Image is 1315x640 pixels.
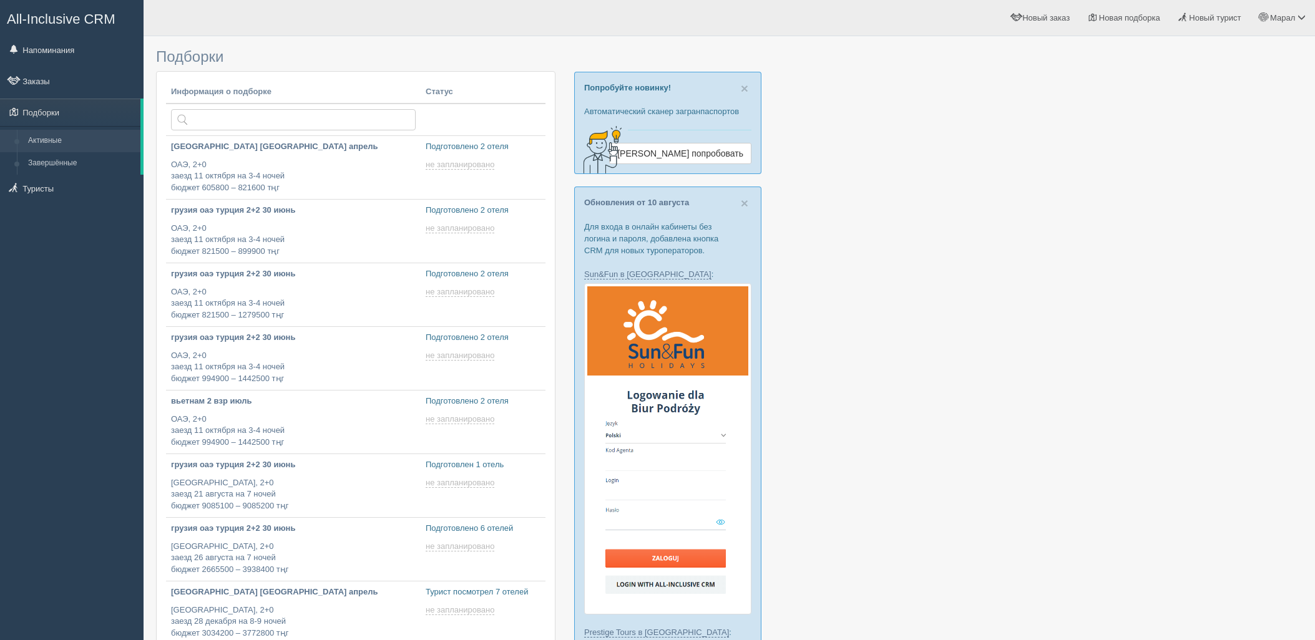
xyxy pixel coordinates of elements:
[1099,13,1160,22] span: Новая подборка
[166,136,421,199] a: [GEOGRAPHIC_DATA] [GEOGRAPHIC_DATA] апрель ОАЭ, 2+0заезд 11 октября на 3-4 ночейбюджет 605800 – 8...
[741,81,748,95] span: ×
[584,628,729,638] a: Prestige Tours в [GEOGRAPHIC_DATA]
[1022,13,1070,22] span: Новый заказ
[584,221,751,256] p: Для входа в онлайн кабинеты без логина и пароля, добавлена кнопка CRM для новых туроператоров.
[166,200,421,263] a: грузия оаэ турция 2+2 30 июнь ОАЭ, 2+0заезд 11 октября на 3-4 ночейбюджет 821500 – 899900 тңг
[166,518,421,581] a: грузия оаэ турция 2+2 30 июнь [GEOGRAPHIC_DATA], 2+0заезд 26 августа на 7 ночейбюджет 2665500 – 3...
[426,459,540,471] p: Подготовлен 1 отель
[171,223,416,258] p: ОАЭ, 2+0 заезд 11 октября на 3-4 ночей бюджет 821500 – 899900 тңг
[426,268,540,280] p: Подготовлено 2 отеля
[156,48,223,65] span: Подборки
[609,143,751,164] a: [PERSON_NAME] попробовать
[426,141,540,153] p: Подготовлено 2 отеля
[171,350,416,385] p: ОАЭ, 2+0 заезд 11 октября на 3-4 ночей бюджет 994900 – 1442500 тңг
[584,626,751,638] p: :
[171,395,416,407] p: вьетнам 2 взр июль
[426,160,497,170] a: не запланировано
[575,125,625,175] img: creative-idea-2907357.png
[171,523,416,535] p: грузия оаэ турция 2+2 30 июнь
[171,205,416,216] p: грузия оаэ турция 2+2 30 июнь
[171,109,416,130] input: Поиск по стране или туристу
[421,81,545,104] th: Статус
[22,130,140,152] a: Активные
[166,454,421,517] a: грузия оаэ турция 2+2 30 июнь [GEOGRAPHIC_DATA], 2+0заезд 21 августа на 7 ночейбюджет 9085100 – 9...
[426,351,497,361] a: не запланировано
[426,351,494,361] span: не запланировано
[426,414,494,424] span: не запланировано
[426,414,497,424] a: не запланировано
[426,478,494,488] span: не запланировано
[22,152,140,175] a: Завершённые
[1,1,143,35] a: All-Inclusive CRM
[741,196,748,210] span: ×
[426,541,494,551] span: не запланировано
[426,523,540,535] p: Подготовлено 6 отелей
[584,268,751,280] p: :
[426,605,497,615] a: не запланировано
[171,286,416,321] p: ОАЭ, 2+0 заезд 11 октября на 3-4 ночей бюджет 821500 – 1279500 тңг
[426,205,540,216] p: Подготовлено 2 отеля
[171,604,416,639] p: [GEOGRAPHIC_DATA], 2+0 заезд 28 декабря на 8-9 ночей бюджет 3034200 – 3772800 тңг
[426,395,540,407] p: Подготовлено 2 отеля
[171,541,416,576] p: [GEOGRAPHIC_DATA], 2+0 заезд 26 августа на 7 ночей бюджет 2665500 – 3938400 тңг
[584,283,751,614] img: sun-fun-%D0%BB%D0%BE%D0%B3%D1%96%D0%BD-%D1%87%D0%B5%D1%80%D0%B5%D0%B7-%D1%81%D1%80%D0%BC-%D0%B4%D...
[171,459,416,471] p: грузия оаэ турция 2+2 30 июнь
[741,196,748,210] button: Close
[166,327,421,390] a: грузия оаэ турция 2+2 30 июнь ОАЭ, 2+0заезд 11 октября на 3-4 ночейбюджет 994900 – 1442500 тңг
[584,82,751,94] p: Попробуйте новинку!
[166,263,421,326] a: грузия оаэ турция 2+2 30 июнь ОАЭ, 2+0заезд 11 октября на 3-4 ночейбюджет 821500 – 1279500 тңг
[171,477,416,512] p: [GEOGRAPHIC_DATA], 2+0 заезд 21 августа на 7 ночей бюджет 9085100 – 9085200 тңг
[426,605,494,615] span: не запланировано
[171,141,416,153] p: [GEOGRAPHIC_DATA] [GEOGRAPHIC_DATA] апрель
[1189,13,1241,22] span: Новый турист
[426,223,494,233] span: не запланировано
[171,268,416,280] p: грузия оаэ турция 2+2 30 июнь
[166,81,421,104] th: Информация о подборке
[171,414,416,448] p: ОАЭ, 2+0 заезд 11 октября на 3-4 ночей бюджет 994900 – 1442500 тңг
[426,478,497,488] a: не запланировано
[426,332,540,344] p: Подготовлено 2 отеля
[426,541,497,551] a: не запланировано
[171,332,416,344] p: грузия оаэ турция 2+2 30 июнь
[426,586,540,598] p: Турист посмотрел 7 отелей
[741,82,748,95] button: Close
[171,586,416,598] p: [GEOGRAPHIC_DATA] [GEOGRAPHIC_DATA] апрель
[584,269,711,279] a: Sun&Fun в [GEOGRAPHIC_DATA]
[426,287,497,297] a: не запланировано
[7,11,115,27] span: All-Inclusive CRM
[166,390,421,453] a: вьетнам 2 взр июль ОАЭ, 2+0заезд 11 октября на 3-4 ночейбюджет 994900 – 1442500 тңг
[584,105,751,117] p: Автоматический сканер загранпаспортов
[426,223,497,233] a: не запланировано
[584,198,689,207] a: Обновления от 10 августа
[426,160,494,170] span: не запланировано
[1270,13,1295,22] span: Марал
[171,159,416,194] p: ОАЭ, 2+0 заезд 11 октября на 3-4 ночей бюджет 605800 – 821600 тңг
[426,287,494,297] span: не запланировано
